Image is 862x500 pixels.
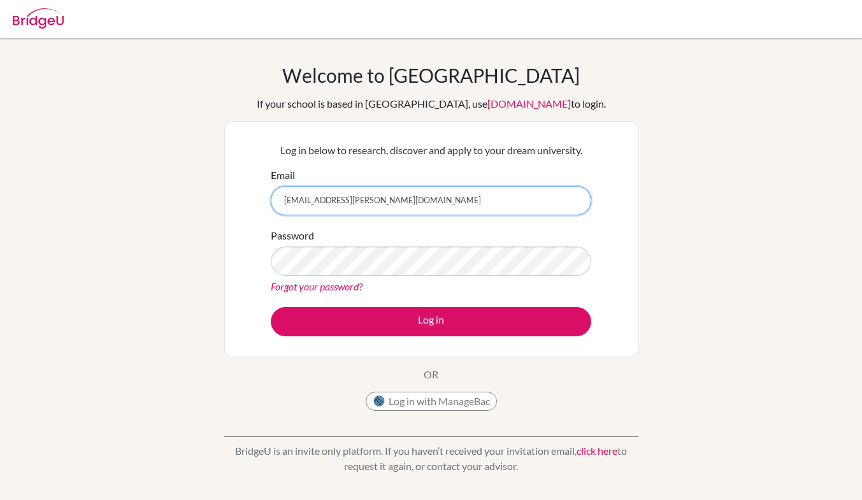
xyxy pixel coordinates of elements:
p: Log in below to research, discover and apply to your dream university. [271,143,591,158]
a: click here [577,445,617,457]
h1: Welcome to [GEOGRAPHIC_DATA] [282,64,580,87]
p: BridgeU is an invite only platform. If you haven’t received your invitation email, to request it ... [224,443,638,474]
label: Email [271,168,295,183]
a: [DOMAIN_NAME] [487,97,571,110]
a: Forgot your password? [271,280,363,292]
label: Password [271,228,314,243]
div: If your school is based in [GEOGRAPHIC_DATA], use to login. [257,96,606,111]
p: OR [424,367,438,382]
img: Bridge-U [13,8,64,29]
button: Log in [271,307,591,336]
button: Log in with ManageBac [366,392,497,411]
